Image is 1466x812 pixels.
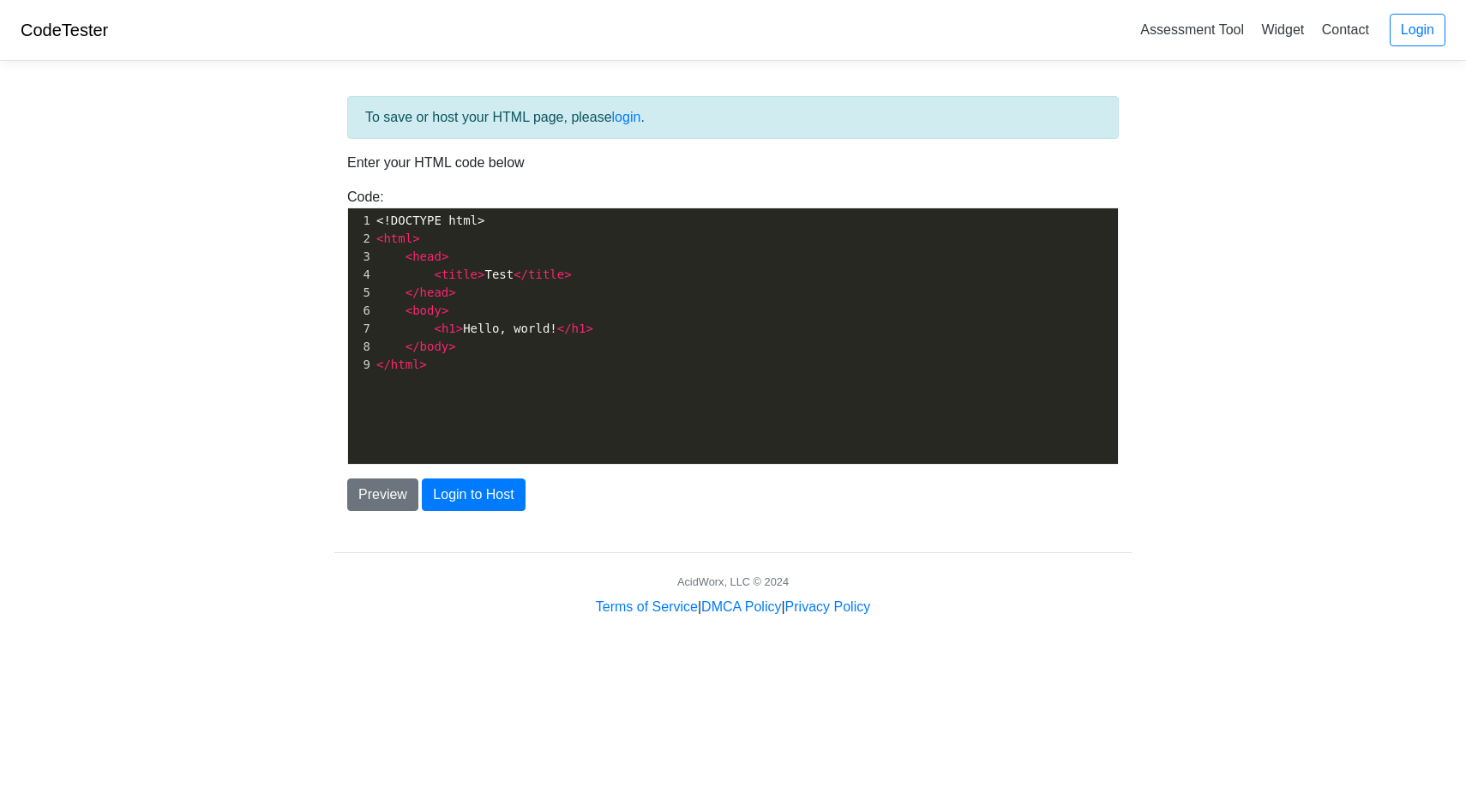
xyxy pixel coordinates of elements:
span: > [448,286,455,299]
span: head [412,250,442,263]
div: 6 [348,302,373,320]
span: > [478,268,484,281]
div: 7 [348,320,373,338]
div: 2 [348,230,373,248]
a: Terms of Service [596,599,698,614]
div: 1 [348,212,373,230]
span: <!DOCTYPE html> [376,214,484,227]
span: > [412,232,419,245]
a: Contact [1315,15,1376,44]
a: login [612,110,641,124]
span: </ [557,322,572,335]
button: Preview [347,478,418,511]
p: Enter your HTML code below [347,153,1119,173]
span: h1 [442,322,456,335]
span: < [434,322,441,335]
span: </ [406,286,420,299]
span: </ [376,358,391,371]
a: Privacy Policy [785,599,871,614]
span: Test [376,268,572,281]
span: </ [514,268,528,281]
span: > [442,304,448,317]
div: 5 [348,284,373,302]
span: > [442,250,448,263]
span: body [420,340,449,353]
span: > [586,322,592,335]
div: 4 [348,266,373,284]
span: head [420,286,449,299]
div: AcidWorx, LLC © 2024 [677,574,789,590]
span: html [383,232,412,245]
div: 3 [348,248,373,266]
div: To save or host your HTML page, please . [347,96,1119,139]
span: > [420,358,427,371]
a: Login [1390,14,1445,46]
span: < [376,232,383,245]
span: body [412,304,442,317]
span: > [448,340,455,353]
span: title [442,268,478,281]
span: > [456,322,463,335]
span: < [406,304,412,317]
span: html [391,358,420,371]
a: CodeTester [21,21,108,39]
span: h1 [572,322,586,335]
a: Assessment Tool [1133,15,1251,44]
span: < [434,268,441,281]
div: 9 [348,356,373,374]
div: 8 [348,338,373,356]
button: Login to Host [422,478,525,511]
div: | | [596,597,870,617]
a: Widget [1254,15,1311,44]
div: Code: [334,187,1132,465]
span: title [528,268,564,281]
span: Hello, world! [376,322,593,335]
span: < [406,250,412,263]
span: > [564,268,571,281]
span: </ [406,340,420,353]
a: DMCA Policy [701,599,781,614]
